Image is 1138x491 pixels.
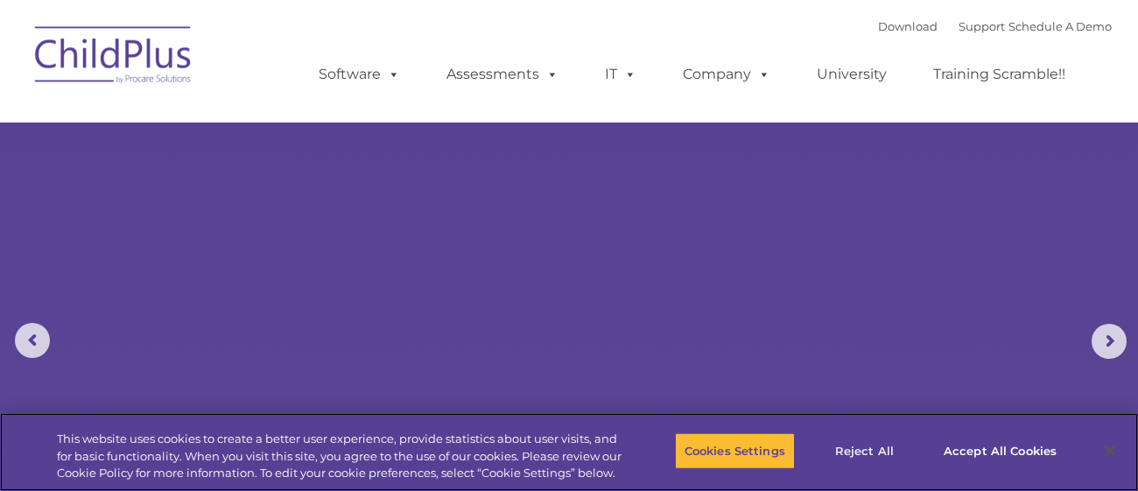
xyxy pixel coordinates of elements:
a: Software [301,57,418,92]
span: Last name [243,116,297,129]
button: Reject All [810,432,919,469]
font: | [878,19,1112,33]
a: University [799,57,904,92]
a: Company [665,57,788,92]
div: This website uses cookies to create a better user experience, provide statistics about user visit... [57,431,626,482]
a: Schedule A Demo [1008,19,1112,33]
button: Accept All Cookies [934,432,1066,469]
a: Support [959,19,1005,33]
button: Cookies Settings [675,432,795,469]
button: Close [1091,431,1129,470]
img: ChildPlus by Procare Solutions [26,14,201,102]
a: Assessments [429,57,576,92]
a: IT [587,57,654,92]
span: Phone number [243,187,318,200]
a: Training Scramble!! [916,57,1083,92]
a: Download [878,19,938,33]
